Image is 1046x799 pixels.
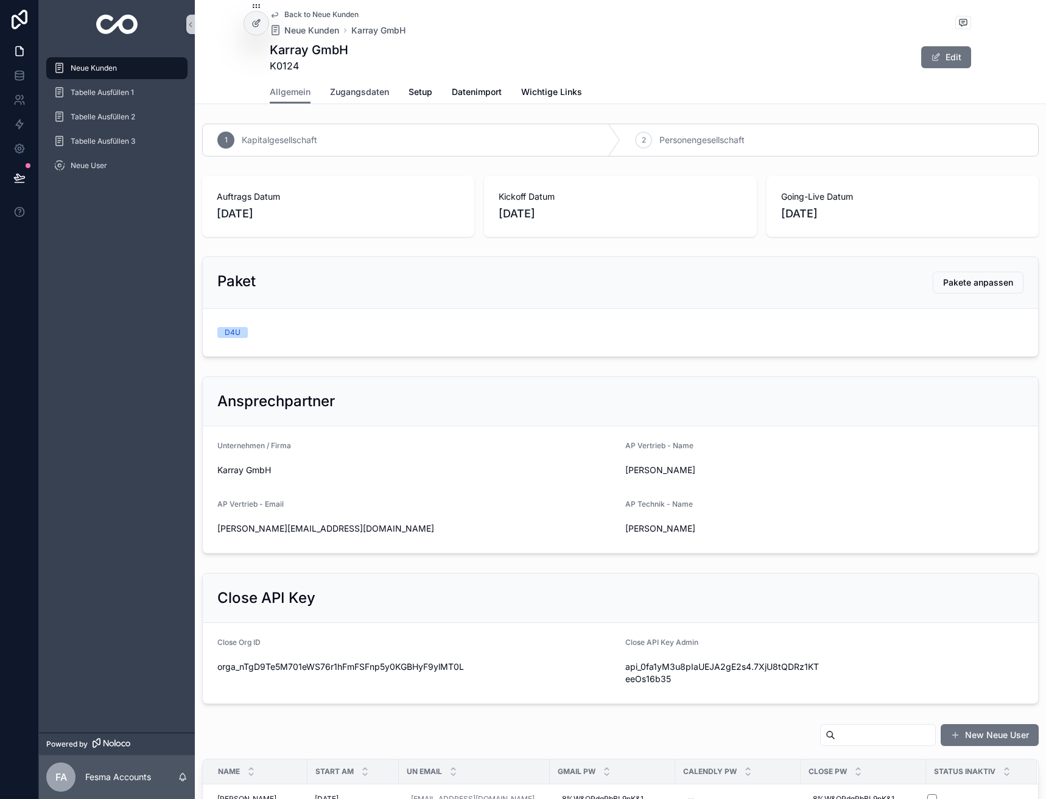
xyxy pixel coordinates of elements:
span: Calendly Pw [683,767,737,776]
span: Name [218,767,240,776]
span: Gmail Pw [558,767,595,776]
span: Wichtige Links [521,86,582,98]
div: scrollable content [39,49,195,192]
span: 1 [225,135,228,145]
span: [DATE] [781,205,1024,222]
span: K0124 [270,58,348,73]
a: Karray GmbH [351,24,405,37]
span: [DATE] [499,205,742,222]
a: Neue User [46,155,188,177]
a: Tabelle Ausfüllen 1 [46,82,188,104]
span: [PERSON_NAME] [625,523,820,535]
span: api_0fa1yM3u8pIaUEJA2gE2s4.7XjU8tQDRz1KTeeOs16b35 [625,661,820,685]
span: Powered by [46,739,88,749]
span: AP Vertrieb - Name [625,441,693,450]
span: Unternehmen / Firma [217,441,291,450]
span: Close Pw [809,767,847,776]
span: Tabelle Ausfüllen 3 [71,136,135,146]
button: New Neue User [941,724,1039,746]
a: Setup [409,81,432,105]
span: [DATE] [217,205,460,222]
span: Back to Neue Kunden [284,10,359,19]
span: Allgemein [270,86,311,98]
span: Datenimport [452,86,502,98]
span: 2 [642,135,646,145]
span: Auftrags Datum [217,191,460,203]
img: App logo [96,15,138,34]
span: Neue Kunden [284,24,339,37]
a: Powered by [39,733,195,755]
span: Neue Kunden [71,63,117,73]
div: D4U [225,327,240,338]
span: Going-Live Datum [781,191,1024,203]
h2: Paket [217,272,256,291]
span: [PERSON_NAME] [625,464,820,476]
span: Zugangsdaten [330,86,389,98]
a: Zugangsdaten [330,81,389,105]
a: Datenimport [452,81,502,105]
span: Kickoff Datum [499,191,742,203]
span: AP Technik - Name [625,499,693,509]
h2: Close API Key [217,588,315,608]
span: UN Email [407,767,442,776]
span: Status Inaktiv [934,767,995,776]
span: Kapitalgesellschaft [242,134,317,146]
button: Pakete anpassen [933,272,1023,294]
span: Setup [409,86,432,98]
span: Pakete anpassen [943,276,1013,289]
a: Tabelle Ausfüllen 2 [46,106,188,128]
button: Edit [921,46,971,68]
span: Tabelle Ausfüllen 1 [71,88,134,97]
span: Neue User [71,161,107,171]
a: Wichtige Links [521,81,582,105]
a: Back to Neue Kunden [270,10,359,19]
span: AP Vertrieb - Email [217,499,284,509]
span: Tabelle Ausfüllen 2 [71,112,135,122]
span: [PERSON_NAME][EMAIL_ADDRESS][DOMAIN_NAME] [217,523,616,535]
span: FA [55,770,67,784]
h1: Karray GmbH [270,41,348,58]
span: Start am [315,767,354,776]
span: Karray GmbH [217,464,616,476]
span: Close Org ID [217,638,261,647]
span: orga_nTgD9Te5M701eWS76r1hFmFSFnp5y0KGBHyF9ylMT0L [217,661,616,673]
p: Fesma Accounts [85,771,151,783]
a: Allgemein [270,81,311,104]
span: Close API Key Admin [625,638,698,647]
h2: Ansprechpartner [217,392,335,411]
a: Tabelle Ausfüllen 3 [46,130,188,152]
a: Neue Kunden [46,57,188,79]
a: Neue Kunden [270,24,339,37]
span: Personengesellschaft [659,134,745,146]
